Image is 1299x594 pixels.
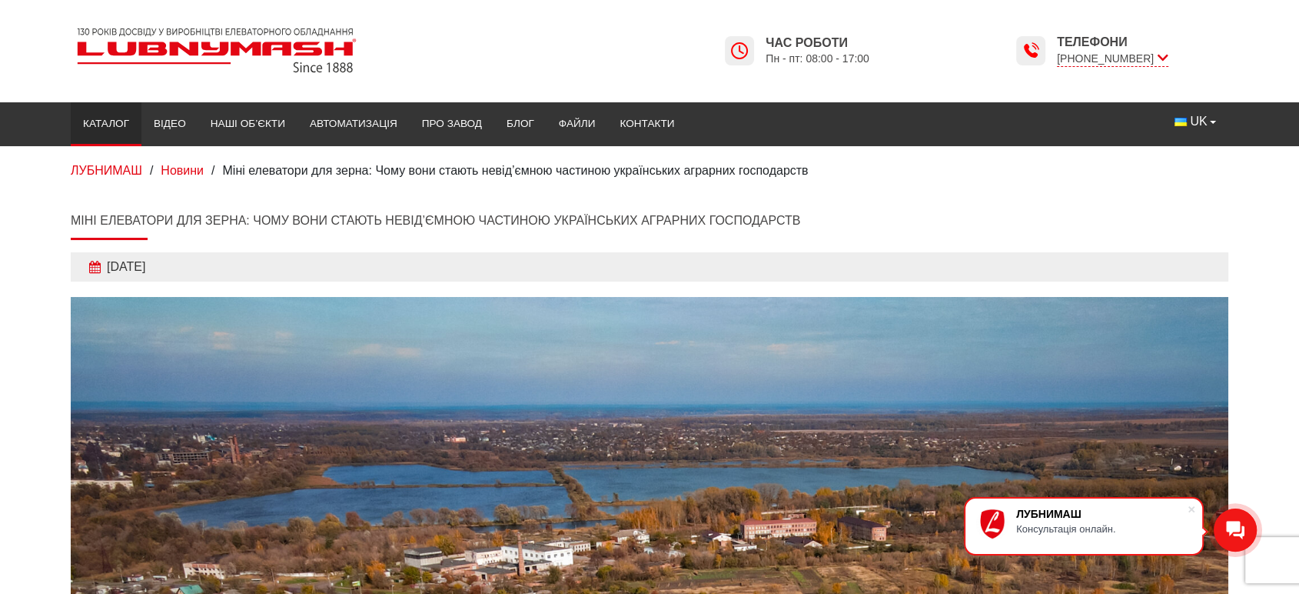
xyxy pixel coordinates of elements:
span: Телефони [1057,34,1168,51]
div: Консультація онлайн. [1016,523,1187,535]
span: UK [1190,113,1207,130]
a: Новини [161,164,204,177]
button: UK [1162,107,1228,136]
a: Автоматизація [297,107,410,141]
span: / [211,164,214,177]
a: Міні елеватори для зерна: Чому вони стають невід’ємною частиною українських аграрних господарств [71,214,800,227]
div: [DATE] [71,252,1228,282]
a: Наші об’єкти [198,107,297,141]
span: Міні елеватори для зерна: Чому вони стають невід’ємною частиною українських аграрних господарств [222,164,808,177]
span: / [150,164,153,177]
img: Lubnymash time icon [1022,42,1040,60]
a: Про завод [410,107,494,141]
a: Каталог [71,107,141,141]
a: Файли [547,107,608,141]
img: Lubnymash [71,22,363,79]
a: ЛУБНИМАШ [71,164,142,177]
img: Lubnymash time icon [730,42,749,60]
span: Час роботи [766,35,869,52]
a: Відео [141,107,198,141]
a: Блог [494,107,547,141]
span: [PHONE_NUMBER] [1057,51,1168,67]
a: Контакти [607,107,686,141]
span: Пн - пт: 08:00 - 17:00 [766,52,869,66]
img: Українська [1174,118,1187,126]
div: ЛУБНИМАШ [1016,508,1187,520]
